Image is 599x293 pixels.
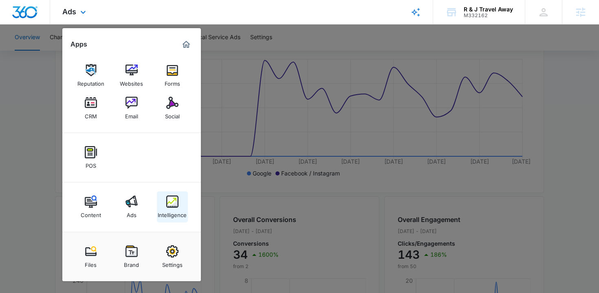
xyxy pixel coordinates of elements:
[158,208,187,218] div: Intelligence
[165,109,180,120] div: Social
[75,191,106,222] a: Content
[75,142,106,173] a: POS
[62,7,76,16] span: Ads
[75,60,106,91] a: Reputation
[85,257,97,268] div: Files
[157,241,188,272] a: Settings
[86,158,96,169] div: POS
[162,257,183,268] div: Settings
[70,40,87,48] h2: Apps
[116,191,147,222] a: Ads
[81,208,101,218] div: Content
[127,208,137,218] div: Ads
[125,109,138,120] div: Email
[75,93,106,124] a: CRM
[77,76,104,87] div: Reputation
[21,21,90,28] div: Domain: [DOMAIN_NAME]
[180,38,193,51] a: Marketing 360® Dashboard
[116,241,147,272] a: Brand
[81,47,88,54] img: tab_keywords_by_traffic_grey.svg
[31,48,73,53] div: Domain Overview
[124,257,139,268] div: Brand
[75,241,106,272] a: Files
[157,60,188,91] a: Forms
[464,13,513,18] div: account id
[157,191,188,222] a: Intelligence
[165,76,180,87] div: Forms
[90,48,137,53] div: Keywords by Traffic
[116,93,147,124] a: Email
[13,13,20,20] img: logo_orange.svg
[157,93,188,124] a: Social
[23,13,40,20] div: v 4.0.25
[464,6,513,13] div: account name
[13,21,20,28] img: website_grey.svg
[85,109,97,120] div: CRM
[22,47,29,54] img: tab_domain_overview_orange.svg
[120,76,143,87] div: Websites
[116,60,147,91] a: Websites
